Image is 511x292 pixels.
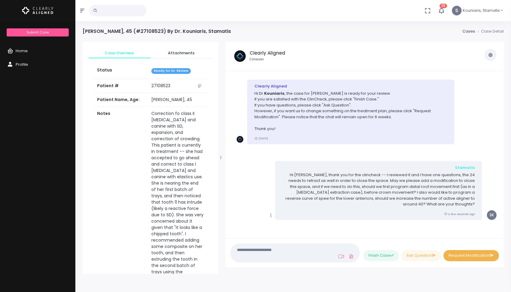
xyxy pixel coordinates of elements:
[148,79,207,93] td: 27108523
[444,212,475,216] small: a few seconds ago
[452,6,462,15] span: S
[401,250,441,261] button: Ask Question
[22,4,53,17] img: Logo Horizontal
[93,79,148,93] th: Patient #
[440,4,447,8] span: 25
[7,28,68,36] a: Submit Case
[282,172,475,207] p: Hi [PERSON_NAME], thank you for the clincheck -- I reviewed it and I have one questions, the 24 n...
[363,250,399,261] button: Finish Case
[27,30,49,35] span: Submit Case
[462,28,475,34] a: Cases
[443,250,499,261] button: Request Modification
[16,48,28,54] span: Home
[282,165,475,171] div: Stamatis
[348,251,355,262] a: Add Files
[254,83,447,89] div: Clearly Aligned
[155,50,207,56] span: Attachments
[487,210,497,220] span: SK
[463,8,500,14] span: Kouniaris, Stamatis
[93,93,148,107] th: Patient Name, Age:
[264,90,285,96] b: Kouniaris
[83,28,231,34] h4: [PERSON_NAME], 45 (#27108523) By Dr. Kouniaris, Stamatis
[16,62,28,67] span: Profile
[475,28,504,34] li: Case Detail
[250,57,285,62] small: Clinician
[93,50,146,56] span: Case Overview
[93,63,148,79] th: Status
[148,93,207,107] td: [PERSON_NAME], 45
[83,42,218,274] div: scrollable content
[337,254,345,259] a: Add Loom Video
[151,68,191,74] span: Ready for Dr. Review
[254,90,447,132] p: Hi Dr. , the case for [PERSON_NAME] is ready for your review. If you are satisfied with the ClinC...
[254,136,268,140] small: [DATE]
[230,76,499,232] div: scrollable content
[250,50,285,56] h5: Clearly Aligned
